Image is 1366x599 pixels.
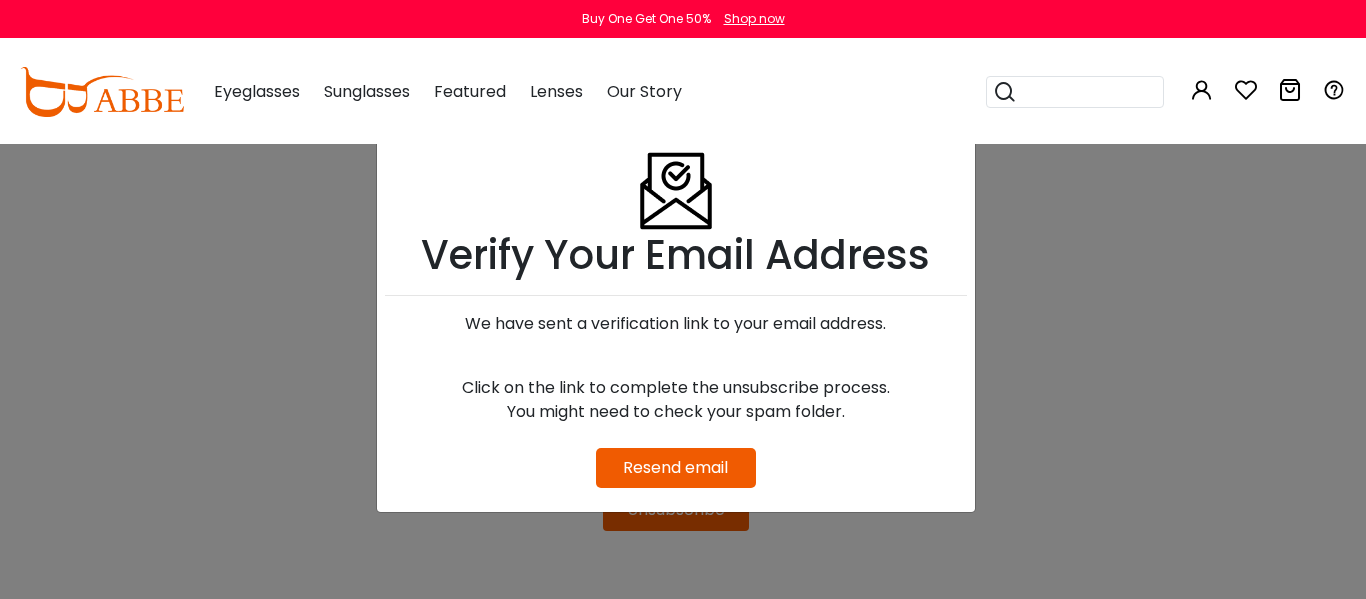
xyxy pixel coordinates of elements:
[607,80,682,103] span: Our Story
[582,10,711,28] div: Buy One Get One 50%
[434,80,506,103] span: Featured
[385,376,967,400] div: Click on the link to complete the unsubscribe process.
[636,103,716,231] img: Verify Email
[324,80,410,103] span: Sunglasses
[214,80,300,103] span: Eyeglasses
[530,80,583,103] span: Lenses
[714,10,785,27] a: Shop now
[623,456,728,479] a: Resend email
[20,67,184,117] img: abbeglasses.com
[724,10,785,28] div: Shop now
[385,400,967,424] div: You might need to check your spam folder.
[385,312,967,336] div: We have sent a verification link to your email address.
[385,231,967,279] h1: Verify Your Email Address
